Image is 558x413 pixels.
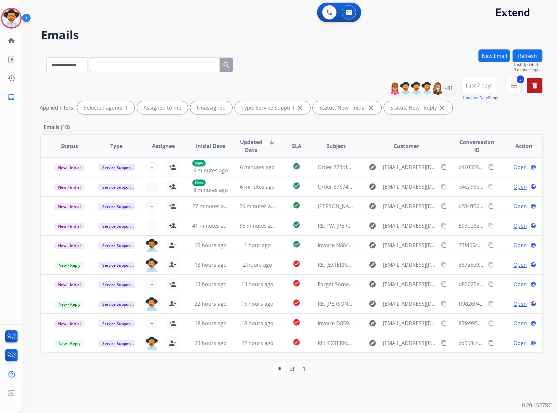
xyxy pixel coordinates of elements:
[41,29,542,42] h2: Emails
[369,339,376,347] mat-icon: explore
[169,261,176,269] mat-icon: person_remove
[530,164,536,170] mat-icon: language
[517,75,524,83] span: 3
[169,319,176,327] mat-icon: person_add
[293,221,300,229] mat-icon: check_circle
[7,37,15,45] mat-icon: home
[441,203,447,209] mat-icon: content_copy
[514,280,527,288] span: Open
[7,74,15,82] mat-icon: history
[169,280,176,288] mat-icon: person_add
[514,163,527,171] span: Open
[55,301,84,308] span: New - Reply
[240,164,275,171] span: 6 minutes ago
[384,101,452,114] div: Status: New - Reply
[530,184,536,190] mat-icon: language
[150,280,153,288] span: +
[169,183,176,191] mat-icon: person_add
[169,222,176,230] mat-icon: person_add
[513,49,542,62] button: Refresh
[530,320,536,326] mat-icon: language
[369,261,376,269] mat-icon: explore
[369,300,376,308] mat-icon: explore
[193,167,228,174] span: 6 minutes ago
[441,242,447,248] mat-icon: content_copy
[318,261,503,268] span: RE: [EXTERNAL]Parts needed Claim ID: fe272ffc-26ff-47f8-b74f-529bcb0a8102
[222,61,230,69] mat-icon: search
[192,160,206,167] p: New
[530,203,536,209] mat-icon: language
[145,258,158,272] img: agent-avatar
[441,320,447,326] mat-icon: content_copy
[530,223,536,229] mat-icon: language
[318,203,486,210] span: [PERSON_NAME] ** Claim ID: 247feb7f-52c2-40fb-a29a-05e59a8766d0
[441,184,447,190] mat-icon: content_copy
[77,101,134,114] div: Selected agents: 1
[150,183,153,191] span: +
[293,240,300,248] mat-icon: check_circle
[459,164,558,171] span: c410359e-c764-4252-b734-5c80c0212464
[369,280,376,288] mat-icon: explore
[488,281,494,287] mat-icon: content_copy
[54,164,84,171] span: New - Initial
[192,203,230,210] span: 27 minutes ago
[488,184,494,190] mat-icon: content_copy
[98,184,135,191] span: Service Support
[459,242,555,249] span: 73fd05c1-935e-419d-afcd-36eb8fac7588
[55,262,84,269] span: New - Reply
[318,222,518,229] span: RE: FW: [PERSON_NAME] (Case 10570986) [ thread::RQYL7_7pBzuKmvaHtIMWhTk:: ]
[522,401,552,409] p: 0.20.1027RC
[441,340,447,346] mat-icon: content_copy
[383,222,438,230] span: [EMAIL_ADDRESS][DOMAIN_NAME]
[463,95,488,100] button: Updated Date
[441,262,447,268] mat-icon: content_copy
[293,182,300,190] mat-icon: check_circle
[190,101,232,114] div: Unassigned
[169,339,176,347] mat-icon: person_remove
[54,320,84,327] span: New - Initial
[145,161,158,174] button: +
[463,95,500,100] span: Range
[514,202,527,210] span: Open
[441,301,447,307] mat-icon: content_copy
[145,317,158,330] button: +
[98,242,135,249] span: Service Support
[488,164,494,170] mat-icon: content_copy
[318,242,361,249] span: Invoice N884A64B
[98,223,135,230] span: Service Support
[169,163,176,171] mat-icon: person_add
[514,241,527,249] span: Open
[313,101,381,114] div: Status: New - Initial
[438,104,446,112] mat-icon: close
[54,242,84,249] span: New - Initial
[326,142,346,150] span: Subject
[488,301,494,307] mat-icon: content_copy
[195,242,227,249] span: 15 hours ago
[459,203,557,210] span: c284ff56-b6d1-4d6e-b342-dbf43482bd44
[495,135,542,157] th: Action
[369,183,376,191] mat-icon: explore
[530,242,536,248] mat-icon: language
[383,163,438,171] span: [EMAIL_ADDRESS][DOMAIN_NAME]
[506,78,522,93] button: 3
[195,281,227,288] span: 13 hours ago
[145,297,158,311] img: agent-avatar
[441,281,447,287] mat-icon: content_copy
[98,164,135,171] span: Service Support
[530,301,536,307] mat-icon: language
[145,180,158,193] button: +
[318,320,376,327] span: Invoice D85951 Super73
[296,104,304,112] mat-icon: close
[293,338,300,346] mat-icon: check_circle
[241,340,273,347] span: 22 hours ago
[293,162,300,170] mat-icon: check_circle
[367,104,375,112] mat-icon: close
[268,138,276,146] mat-icon: arrow_downward
[488,320,494,326] mat-icon: content_copy
[289,365,294,373] div: of
[369,241,376,249] mat-icon: explore
[98,203,135,210] span: Service Support
[383,280,438,288] span: [EMAIL_ADDRESS][DOMAIN_NAME]
[169,202,176,210] mat-icon: person_add
[150,202,153,210] span: +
